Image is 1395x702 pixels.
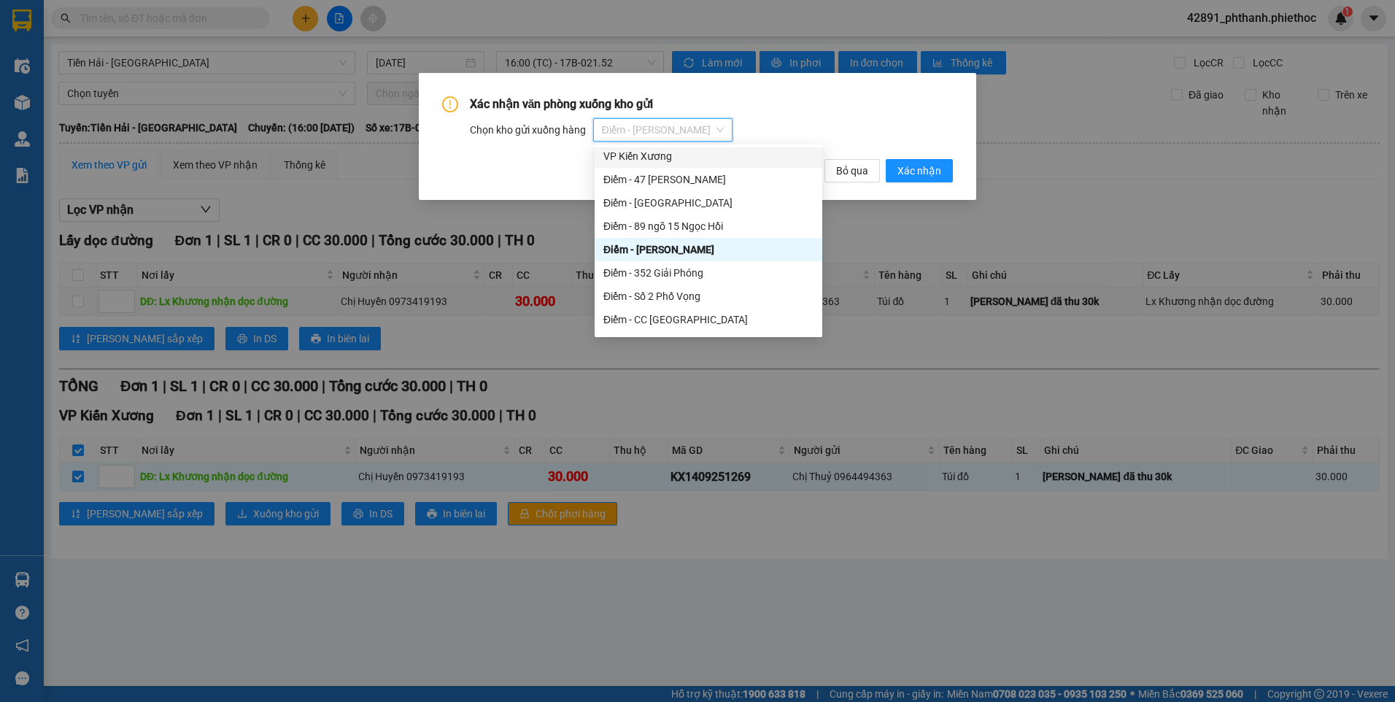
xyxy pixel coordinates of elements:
div: Điểm - Khách sạn Mường Thanh [595,331,822,355]
div: Điểm - CC Bắc Linh Đàm [595,308,822,331]
div: Điểm - Thụy Xuân [595,191,822,215]
span: Bỏ qua [836,163,868,179]
div: VP Kiến Xương [595,144,822,168]
div: Điểm - Số 2 Phố Vọng [595,285,822,308]
div: Điểm - 47 [PERSON_NAME] [603,171,814,188]
button: Bỏ qua [824,159,880,182]
div: Điểm - [PERSON_NAME] [603,242,814,258]
button: Xác nhận [886,159,953,182]
div: Điểm - [GEOGRAPHIC_DATA] [603,195,814,211]
span: Điểm - Bùi Huy Bích [602,119,724,141]
div: Điểm - Bùi Huy Bích [595,238,822,261]
div: Điểm - 47 Phạm Văn Đồng [595,168,822,191]
div: Điểm - 89 ngõ 15 Ngọc Hồi [603,218,814,234]
div: Chọn kho gửi xuống hàng [470,118,954,142]
div: Điểm - Số 2 Phố Vọng [603,288,814,304]
span: Xác nhận [897,163,941,179]
div: Điểm - CC [GEOGRAPHIC_DATA] [603,312,814,328]
div: Điểm - 352 Giải Phóng [595,261,822,285]
div: VP Kiến Xương [603,148,814,164]
div: Điểm - 89 ngõ 15 Ngọc Hồi [595,215,822,238]
div: Điểm - 352 Giải Phóng [603,265,814,281]
span: Xác nhận văn phòng xuống kho gửi [470,97,654,111]
span: exclamation-circle [442,96,458,112]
